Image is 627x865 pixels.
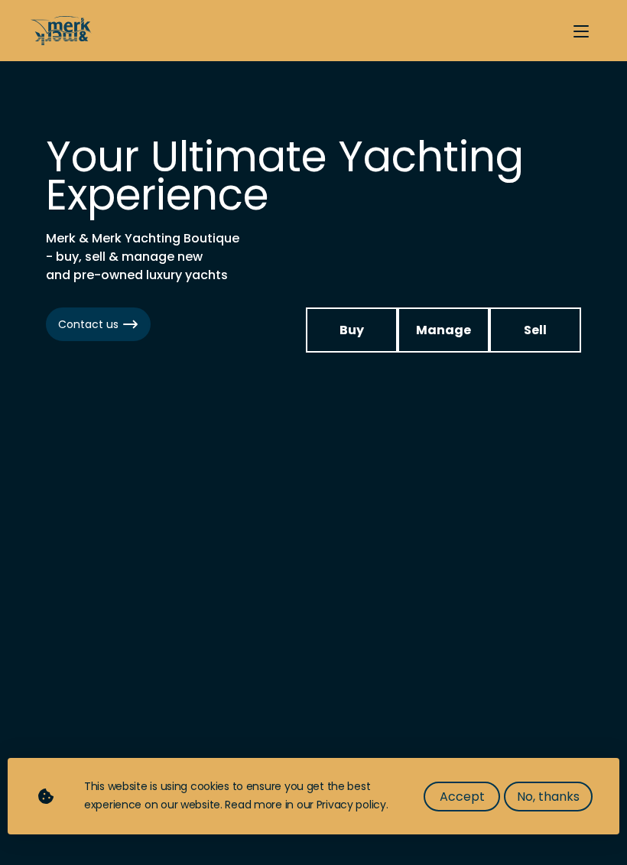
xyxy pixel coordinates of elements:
span: Contact us [58,317,138,333]
a: Contact us [46,307,151,341]
span: Sell [524,320,547,340]
span: Buy [339,320,364,340]
button: No, thanks [504,782,593,811]
span: Accept [440,787,485,806]
h2: Merk & Merk Yachting Boutique - buy, sell & manage new and pre-owned luxury yachts [46,229,581,285]
a: Buy [306,307,398,353]
a: Sell [489,307,581,353]
h1: Your Ultimate Yachting Experience [46,138,581,214]
span: Manage [416,320,471,340]
div: This website is using cookies to ensure you get the best experience on our website. Read more in ... [84,778,393,815]
button: Accept [424,782,500,811]
a: Privacy policy [317,797,386,812]
a: Manage [398,307,489,353]
span: No, thanks [517,787,580,806]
